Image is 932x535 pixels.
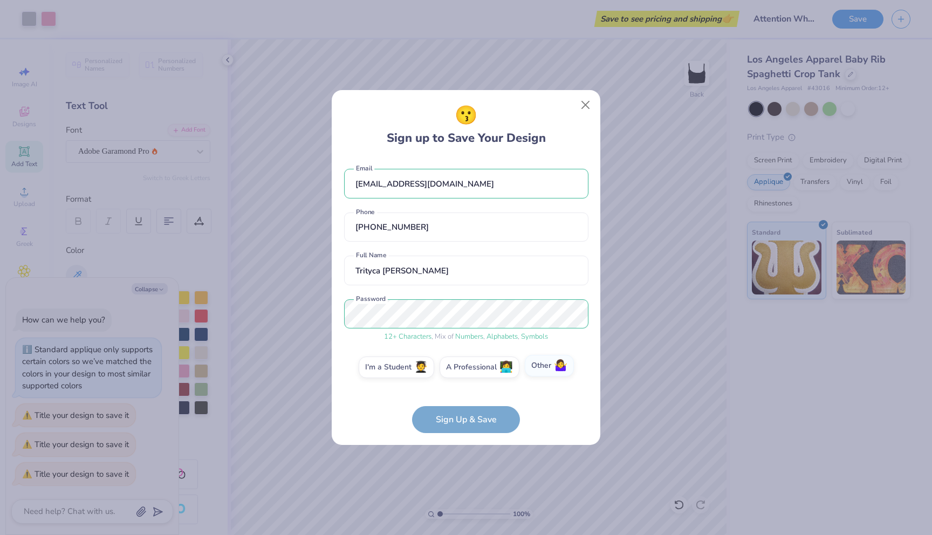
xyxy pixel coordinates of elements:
[554,360,567,372] span: 🤷‍♀️
[344,332,588,342] div: , Mix of , ,
[455,332,483,341] span: Numbers
[499,361,513,374] span: 👩‍💻
[440,356,519,378] label: A Professional
[414,361,428,374] span: 🧑‍🎓
[455,102,477,129] span: 😗
[359,356,434,378] label: I'm a Student
[387,102,546,147] div: Sign up to Save Your Design
[384,332,431,341] span: 12 + Characters
[521,332,548,341] span: Symbols
[525,355,574,376] label: Other
[486,332,518,341] span: Alphabets
[575,95,596,115] button: Close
